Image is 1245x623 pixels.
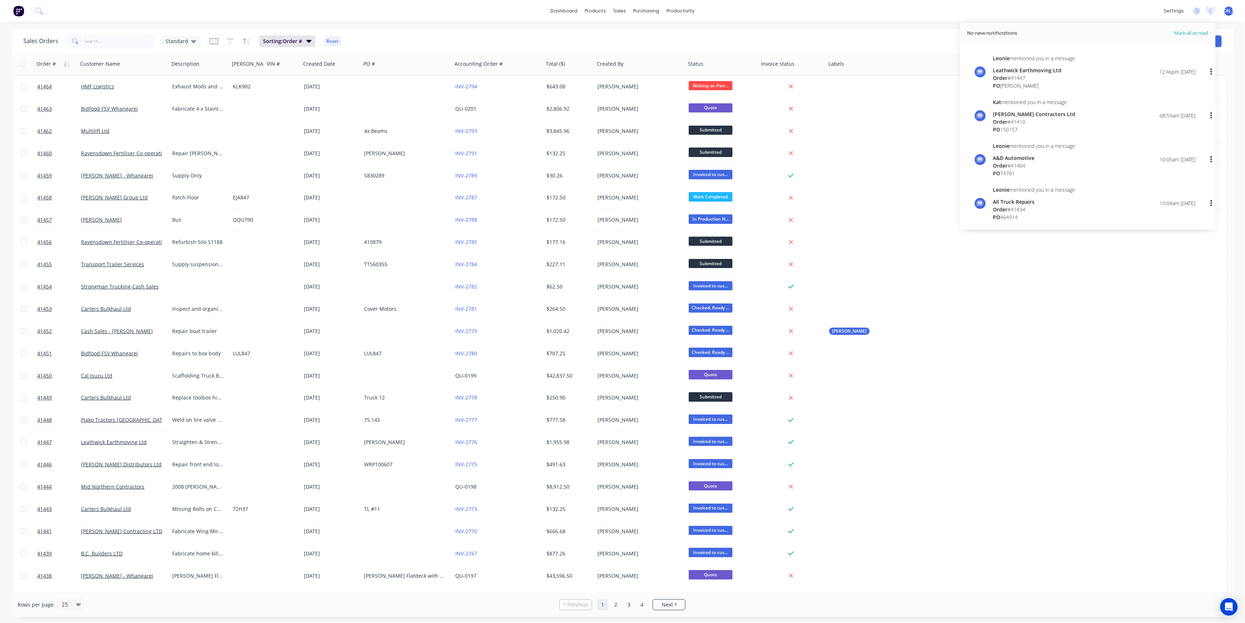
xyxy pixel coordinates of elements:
[689,348,732,357] span: Checked. Ready ...
[993,162,1008,169] span: Order
[455,572,476,579] a: QU-0197
[598,305,678,313] div: [PERSON_NAME]
[37,142,81,164] a: 41460
[993,213,1075,221] div: 464914
[304,572,358,580] div: [DATE]
[81,150,167,157] a: Ravensdown Fertiliser Co-operative
[81,105,138,112] a: Bidfood FSV Whangarei
[37,387,81,409] a: 41449
[689,570,732,579] span: Quote
[364,461,445,468] div: WRP100607
[18,601,54,608] span: Rows per page
[304,238,358,246] div: [DATE]
[37,261,52,268] span: 41455
[547,5,581,16] a: dashboard
[37,498,81,520] a: 41443
[37,253,81,275] a: 41455
[597,599,608,610] a: Page 1 is your current page
[653,601,685,608] a: Next page
[689,326,732,335] span: Checked. Ready ...
[689,504,732,513] span: Invoiced to cus...
[364,127,445,135] div: 4x Beams
[455,261,477,268] a: INV-2784
[546,439,589,446] div: $1,955.98
[993,170,1000,177] span: PO
[598,528,678,535] div: [PERSON_NAME]
[172,261,224,268] div: Supply suspension parts for 2 axle simple trailer
[993,214,1000,221] span: PO
[37,572,52,580] span: 41438
[546,394,589,401] div: $250.90
[36,60,56,68] div: Order #
[455,439,477,446] a: INV-2776
[304,216,358,223] div: [DATE]
[37,194,52,201] span: 41458
[172,461,224,468] div: Repair front end loader hitch
[37,587,81,609] a: 41435
[37,216,52,223] span: 41457
[81,328,153,335] a: Cash Sales - [PERSON_NAME]
[662,601,673,608] span: Next
[993,186,1010,193] span: Leonie
[689,237,732,246] span: Submitted
[993,118,1075,126] div: # 41410
[455,194,477,201] a: INV-2787
[37,409,81,431] a: 41448
[993,126,1075,133] div: 150157
[637,599,647,610] a: Page 4
[263,38,302,45] span: Sorting: Order #
[598,83,678,90] div: [PERSON_NAME]
[546,261,589,268] div: $227.11
[81,83,114,90] a: HMF Logistics
[81,238,167,245] a: Ravensdown Fertiliser Co-operative
[610,5,630,16] div: sales
[81,528,162,535] a: [PERSON_NAME] Contracting LTD
[81,550,123,557] a: B.C. Builders LTD
[455,60,503,68] div: Accounting Order #
[993,198,1075,206] div: All Truck Repairs
[546,550,589,557] div: $877.26
[967,30,1017,37] div: No new notifications
[455,505,477,512] a: INV-2773
[546,283,589,290] div: $62.50
[993,82,1000,89] span: PO
[689,414,732,424] span: Invoiced to cus...
[81,439,147,446] a: Leathwick Earthmoving Ltd
[546,461,589,468] div: $491.63
[172,328,224,335] div: Repair boat trailer
[546,127,589,135] div: $3,845.96
[598,550,678,557] div: [PERSON_NAME]
[37,209,81,231] a: 41457
[993,55,1010,62] span: Leonie
[689,437,732,446] span: Invoiced to cus...
[304,394,358,401] div: [DATE]
[598,461,678,468] div: [PERSON_NAME]
[546,505,589,513] div: $132.25
[546,172,589,179] div: $30.26
[172,238,224,246] div: Refurbish Silo S1188
[1148,30,1208,37] span: Mark all as read
[304,439,358,446] div: [DATE]
[546,572,589,580] div: $43,596.50
[37,476,81,498] a: 41444
[993,162,1075,169] div: # 41404
[455,416,477,423] a: INV-2777
[546,372,589,379] div: $42,837.50
[81,216,122,223] a: [PERSON_NAME]
[598,394,678,401] div: [PERSON_NAME]
[455,394,477,401] a: INV-2778
[304,350,358,357] div: [DATE]
[304,483,358,490] div: [DATE]
[37,305,52,313] span: 41453
[567,601,588,608] span: Previous
[598,105,678,112] div: [PERSON_NAME]
[364,305,445,313] div: Cover Motors
[172,105,224,112] div: Fabricate 4 x Stainless Steel work Benches
[546,238,589,246] div: $177.16
[993,154,1075,162] div: A&D Automotive
[546,194,589,201] div: $172.50
[37,461,52,468] span: 41446
[828,60,844,68] div: Labels
[546,328,589,335] div: $1,020.42
[37,372,52,379] span: 41450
